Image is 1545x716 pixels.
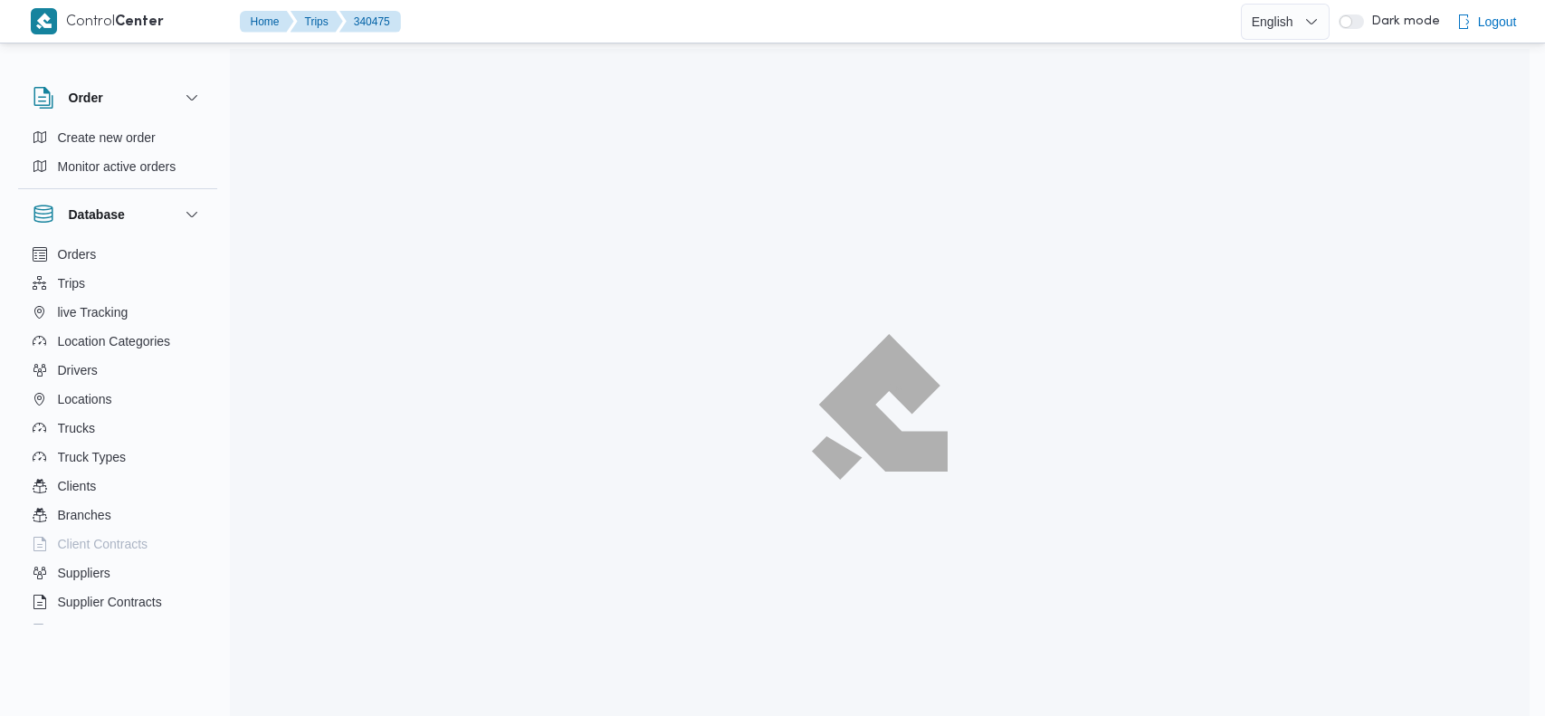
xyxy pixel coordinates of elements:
button: Devices [25,616,210,645]
button: Trips [25,269,210,298]
div: Order [18,123,217,188]
button: Drivers [25,356,210,385]
span: Logout [1478,11,1517,33]
span: Truck Types [58,446,126,468]
img: ILLA Logo [815,339,942,475]
h3: Order [69,87,103,109]
img: X8yXhbKr1z7QwAAAABJRU5ErkJggg== [31,8,57,34]
button: Logout [1449,4,1524,40]
button: live Tracking [25,298,210,327]
button: Trucks [25,414,210,443]
span: Dark mode [1364,14,1440,29]
span: Clients [58,475,97,497]
button: 340475 [339,11,401,33]
button: Locations [25,385,210,414]
span: live Tracking [58,301,129,323]
span: Drivers [58,359,98,381]
button: Truck Types [25,443,210,472]
span: Location Categories [58,330,171,352]
button: Create new order [25,123,210,152]
h3: Database [69,204,125,225]
span: Monitor active orders [58,156,176,177]
b: Center [115,15,164,29]
span: Orders [58,243,97,265]
span: Supplier Contracts [58,591,162,613]
button: Clients [25,472,210,501]
button: Monitor active orders [25,152,210,181]
button: Orders [25,240,210,269]
span: Client Contracts [58,533,148,555]
button: Location Categories [25,327,210,356]
button: Supplier Contracts [25,587,210,616]
span: Branches [58,504,111,526]
div: Database [18,240,217,632]
span: Trucks [58,417,95,439]
span: Devices [58,620,103,642]
button: Database [33,204,203,225]
span: Create new order [58,127,156,148]
button: Suppliers [25,558,210,587]
button: Home [240,11,294,33]
button: Order [33,87,203,109]
span: Locations [58,388,112,410]
button: Branches [25,501,210,530]
button: Trips [291,11,343,33]
span: Trips [58,272,86,294]
span: Suppliers [58,562,110,584]
button: Client Contracts [25,530,210,558]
